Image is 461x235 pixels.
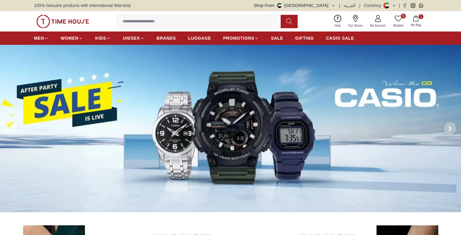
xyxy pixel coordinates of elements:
[364,2,384,8] div: Currency
[295,33,314,44] a: GIFTING
[95,35,106,41] span: KIDS
[61,33,83,44] a: WOMEN
[407,14,425,28] button: 1My Bag
[34,33,48,44] a: MEN
[419,14,423,19] span: 1
[157,35,176,41] span: BRANDS
[332,23,343,28] span: Help
[61,35,79,41] span: WOMEN
[419,3,423,8] a: Whatsapp
[271,33,283,44] a: SALE
[34,35,44,41] span: MEN
[326,33,354,44] a: CASIO SALE
[403,3,407,8] a: Facebook
[188,33,211,44] a: LUGGAGE
[157,33,176,44] a: BRANDS
[408,23,423,27] span: My Bag
[346,23,365,28] span: Our Stores
[399,2,400,8] span: |
[401,14,406,18] span: 0
[359,2,360,8] span: |
[123,35,140,41] span: UNISEX
[339,2,340,8] span: |
[223,33,259,44] a: PROMOTIONS
[344,2,356,8] button: العربية
[277,3,282,8] img: United Arab Emirates
[36,15,89,28] img: ...
[188,35,211,41] span: LUGGAGE
[331,14,345,29] a: Help
[326,35,354,41] span: CASIO SALE
[95,33,111,44] a: KIDS
[411,3,415,8] a: Instagram
[223,35,254,41] span: PROMOTIONS
[271,35,283,41] span: SALE
[34,2,131,8] span: 100% Genuine products with International Warranty
[389,14,407,29] a: 0Wishlist
[391,23,406,28] span: Wishlist
[254,2,336,8] button: Shop From[GEOGRAPHIC_DATA]
[123,33,144,44] a: UNISEX
[295,35,314,41] span: GIFTING
[368,23,388,28] span: My Account
[345,14,366,29] a: Our Stores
